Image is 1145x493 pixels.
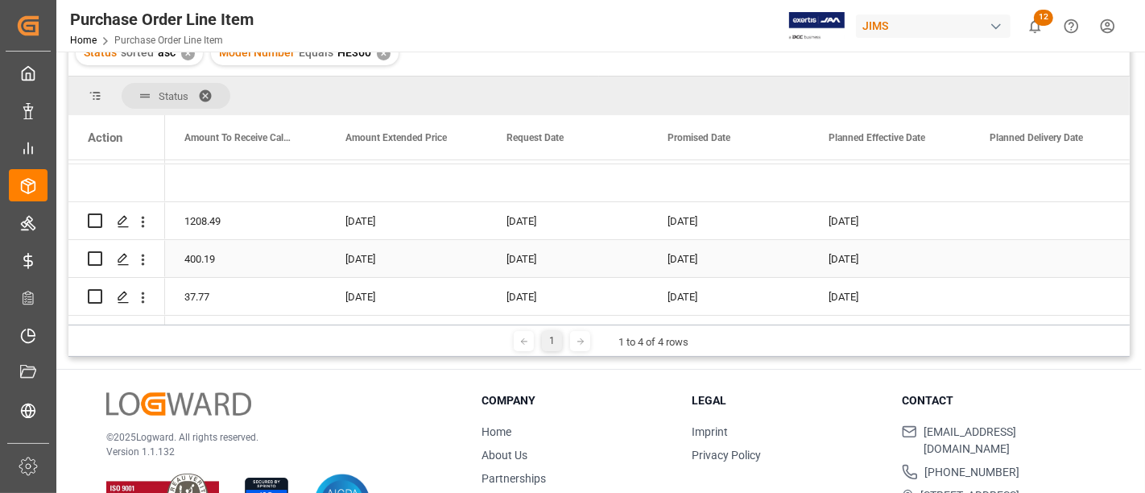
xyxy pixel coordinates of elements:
div: [DATE] [487,202,648,239]
span: [EMAIL_ADDRESS][DOMAIN_NAME] [924,424,1092,458]
div: 400.19 [165,240,326,277]
div: ✕ [181,47,195,60]
div: [DATE] [648,202,809,239]
span: Planned Effective Date [829,132,925,143]
span: Equals [299,46,333,59]
div: 37.77 [165,278,326,315]
span: Status [84,46,117,59]
span: 12 [1034,10,1053,26]
div: [DATE] [326,240,487,277]
div: [DATE] [487,278,648,315]
button: show 12 new notifications [1017,8,1053,44]
a: Privacy Policy [692,449,761,462]
div: Press SPACE to select this row. [68,202,165,240]
div: Action [88,130,122,145]
div: 1208.49 [165,202,326,239]
div: Press SPACE to select this row. [68,164,165,202]
div: [DATE] [809,278,970,315]
div: Press SPACE to select this row. [68,240,165,278]
div: Purchase Order Line Item [70,7,254,31]
span: asc [158,46,176,59]
a: Home [70,35,97,46]
div: [DATE] [809,202,970,239]
a: About Us [482,449,527,462]
h3: Contact [902,392,1092,409]
span: sorted [121,46,154,59]
img: Exertis%20JAM%20-%20Email%20Logo.jpg_1722504956.jpg [789,12,845,40]
a: Partnerships [482,472,546,485]
span: Model Number [219,46,295,59]
div: JIMS [856,14,1011,38]
div: [DATE] [487,240,648,277]
img: Logward Logo [106,392,251,416]
div: [DATE] [326,278,487,315]
p: © 2025 Logward. All rights reserved. [106,430,441,445]
div: Press SPACE to select this row. [68,278,165,316]
div: ✕ [377,47,391,60]
a: Imprint [692,425,728,438]
span: Promised Date [668,132,730,143]
span: Amount To Receive Calculated JIMS [184,132,292,143]
span: [PHONE_NUMBER] [924,464,1019,481]
div: Press SPACE to select this row. [68,316,165,354]
a: Home [482,425,511,438]
button: Help Center [1053,8,1089,44]
span: Status [159,90,188,102]
div: 1 [542,331,562,351]
div: [DATE] [648,278,809,315]
div: [DATE] [326,202,487,239]
div: 1 to 4 of 4 rows [618,334,688,350]
h3: Company [482,392,672,409]
button: JIMS [856,10,1017,41]
span: Planned Delivery Date [990,132,1083,143]
span: Request Date [506,132,564,143]
span: Amount Extended Price [345,132,447,143]
span: HE360 [337,46,371,59]
h3: Legal [692,392,882,409]
div: [DATE] [648,240,809,277]
p: Version 1.1.132 [106,445,441,459]
div: [DATE] [809,240,970,277]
